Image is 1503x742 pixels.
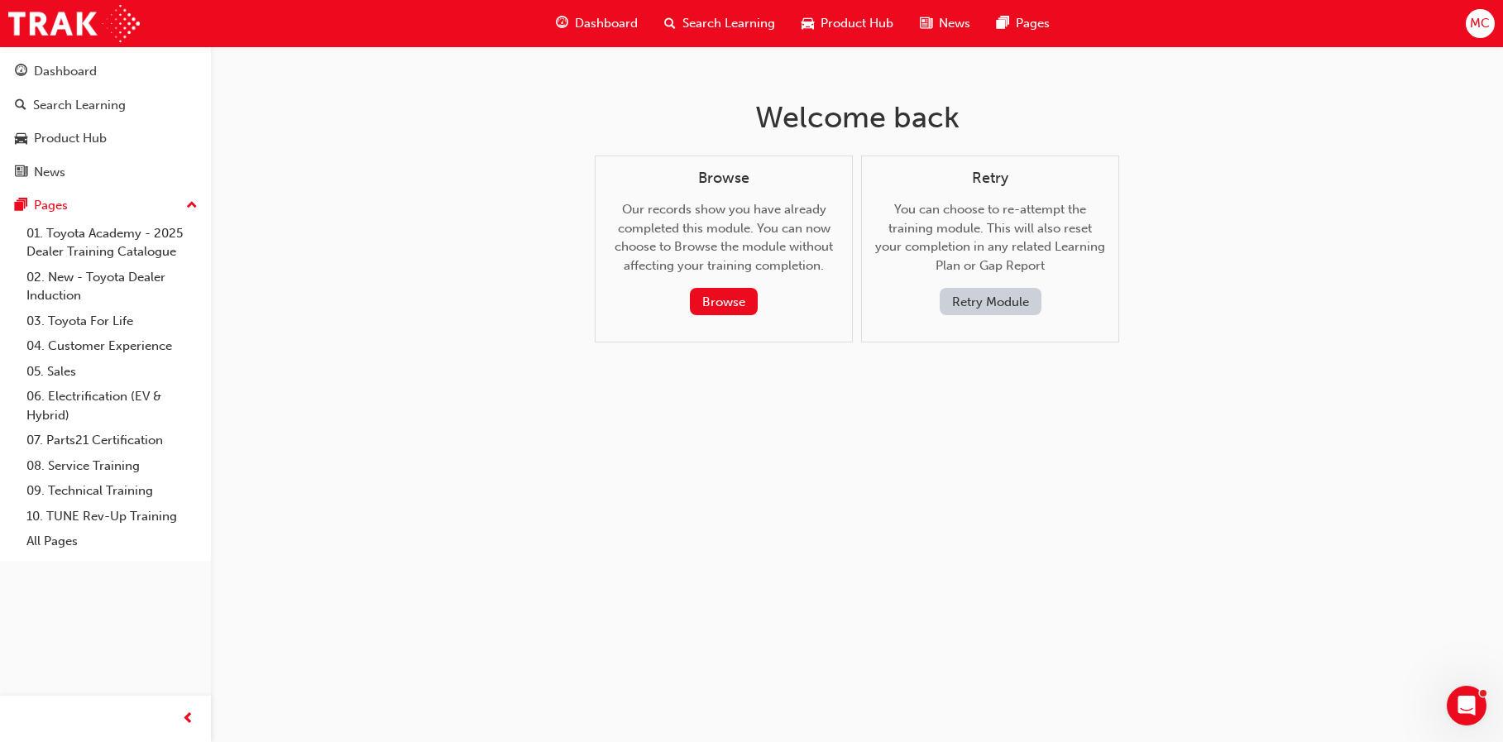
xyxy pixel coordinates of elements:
[997,13,1009,34] span: pages-icon
[7,56,204,87] a: Dashboard
[20,453,204,479] a: 08. Service Training
[7,190,204,221] button: Pages
[33,96,126,115] div: Search Learning
[595,99,1119,136] h1: Welcome back
[907,7,984,41] a: news-iconNews
[1470,14,1490,33] span: MC
[609,170,839,188] h4: Browse
[20,384,204,428] a: 06. Electrification (EV & Hybrid)
[690,288,758,315] button: Browse
[651,7,788,41] a: search-iconSearch Learning
[20,529,204,554] a: All Pages
[984,7,1063,41] a: pages-iconPages
[34,196,68,215] div: Pages
[20,478,204,504] a: 09. Technical Training
[15,199,27,213] span: pages-icon
[1466,9,1495,38] button: MC
[20,428,204,453] a: 07. Parts21 Certification
[7,90,204,121] a: Search Learning
[682,14,775,33] span: Search Learning
[20,265,204,309] a: 02. New - Toyota Dealer Induction
[920,13,932,34] span: news-icon
[20,333,204,359] a: 04. Customer Experience
[609,170,839,316] div: Our records show you have already completed this module. You can now choose to Browse the module ...
[20,309,204,334] a: 03. Toyota For Life
[575,14,638,33] span: Dashboard
[7,123,204,154] a: Product Hub
[186,195,198,217] span: up-icon
[543,7,651,41] a: guage-iconDashboard
[1447,686,1486,725] iframe: Intercom live chat
[15,65,27,79] span: guage-icon
[940,288,1041,315] button: Retry Module
[788,7,907,41] a: car-iconProduct Hub
[664,13,676,34] span: search-icon
[7,53,204,190] button: DashboardSearch LearningProduct HubNews
[15,132,27,146] span: car-icon
[8,5,140,42] img: Trak
[802,13,814,34] span: car-icon
[875,170,1105,316] div: You can choose to re-attempt the training module. This will also reset your completion in any rel...
[20,359,204,385] a: 05. Sales
[34,62,97,81] div: Dashboard
[939,14,970,33] span: News
[20,221,204,265] a: 01. Toyota Academy - 2025 Dealer Training Catalogue
[34,129,107,148] div: Product Hub
[7,157,204,188] a: News
[182,709,194,730] span: prev-icon
[1016,14,1050,33] span: Pages
[34,163,65,182] div: News
[875,170,1105,188] h4: Retry
[15,98,26,113] span: search-icon
[821,14,893,33] span: Product Hub
[556,13,568,34] span: guage-icon
[15,165,27,180] span: news-icon
[20,504,204,529] a: 10. TUNE Rev-Up Training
